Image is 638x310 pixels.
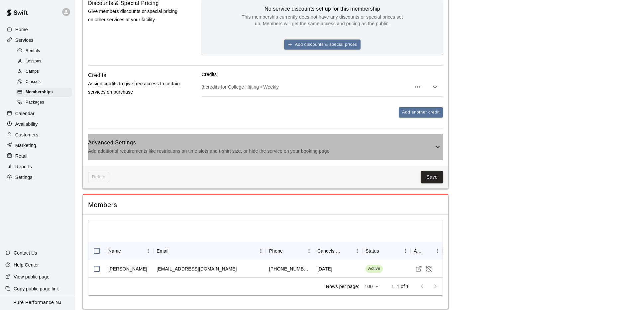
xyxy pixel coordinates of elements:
div: Camps [16,67,72,76]
p: Marketing [15,142,36,149]
div: +19736004080 [269,266,311,272]
span: Members [88,200,443,209]
button: Menu [400,246,410,256]
div: Rentals [16,46,72,56]
div: Name [108,242,121,260]
span: Active [366,266,383,272]
div: Actions [410,242,443,260]
p: Pure Performance NJ [13,299,61,306]
button: Cancel Membership [424,264,434,274]
span: Packages [26,99,44,106]
button: Sort [168,246,178,256]
p: Assign credits to give free access to certain services on purchase [88,80,180,96]
div: 100 [362,282,381,291]
a: Packages [16,98,75,108]
div: Status [362,242,410,260]
p: Settings [15,174,33,181]
div: Advanced SettingsAdd additional requirements like restrictions on time slots and t-shirt size, or... [88,134,443,160]
div: Phone [269,242,283,260]
p: Rows per page: [326,283,359,290]
h6: Credits [88,71,106,80]
span: Camps [26,68,39,75]
div: kim2281@gmail.com [157,266,237,272]
a: Services [5,35,69,45]
p: Retail [15,153,28,159]
span: Classes [26,79,41,85]
div: Name [105,242,153,260]
div: Lessons [16,57,72,66]
a: Marketing [5,140,69,150]
p: Copy public page link [14,285,59,292]
a: Retail [5,151,69,161]
button: Add another credit [399,107,443,117]
p: Add additional requirements like restrictions on time slots and t-shirt size, or hide the service... [88,147,434,155]
div: Actions [414,242,423,260]
div: Cancels Date [317,242,343,260]
button: Sort [379,246,388,256]
div: Email [157,242,168,260]
p: Credits [202,71,443,78]
span: Lessons [26,58,42,65]
button: Sort [283,246,292,256]
a: Reports [5,162,69,172]
span: Rentals [26,48,40,54]
p: Home [15,26,28,33]
a: Rentals [16,46,75,56]
p: Help Center [14,262,39,268]
p: Contact Us [14,250,37,256]
div: Classes [16,77,72,87]
button: Sort [343,246,352,256]
p: Customers [15,131,38,138]
button: Sort [121,246,130,256]
button: Menu [352,246,362,256]
div: 3 credits for College Hitting • Weekly [202,78,443,96]
p: Services [15,37,34,43]
h6: Advanced Settings [88,138,434,147]
button: Sort [423,246,433,256]
div: Memberships [16,88,72,97]
div: Packages [16,98,72,107]
p: Calendar [15,110,35,117]
div: Tyler Cerutti [108,266,147,272]
p: 1–1 of 1 [391,283,409,290]
div: Phone [266,242,314,260]
a: Camps [16,67,75,77]
div: Status [366,242,379,260]
button: Menu [433,246,443,256]
button: Add discounts & special prices [284,39,361,50]
a: Availability [5,119,69,129]
p: Availability [15,121,38,127]
a: Calendar [5,109,69,118]
h6: No service discounts set up for this membership [239,4,405,14]
p: This membership currently does not have any discounts or special prices set up. Members will get ... [239,14,405,27]
span: Memberships [26,89,53,96]
button: Menu [304,246,314,256]
button: Menu [256,246,266,256]
p: Reports [15,163,32,170]
p: 3 credits for College Hitting • Weekly [202,84,411,90]
a: Memberships [16,87,75,98]
div: Email [153,242,266,260]
div: Cancels Date [314,242,362,260]
a: Lessons [16,56,75,66]
p: View public page [14,273,50,280]
a: Customers [5,130,69,140]
button: Save [421,171,443,183]
a: Classes [16,77,75,87]
p: Give members discounts or special pricing on other services at your facility [88,7,180,24]
a: Home [5,25,69,35]
span: This membership cannot be deleted since it still has members [88,172,109,182]
a: Settings [5,172,69,182]
a: Visit customer profile [414,264,424,274]
div: October 22 2025 [317,266,332,272]
button: Menu [143,246,153,256]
